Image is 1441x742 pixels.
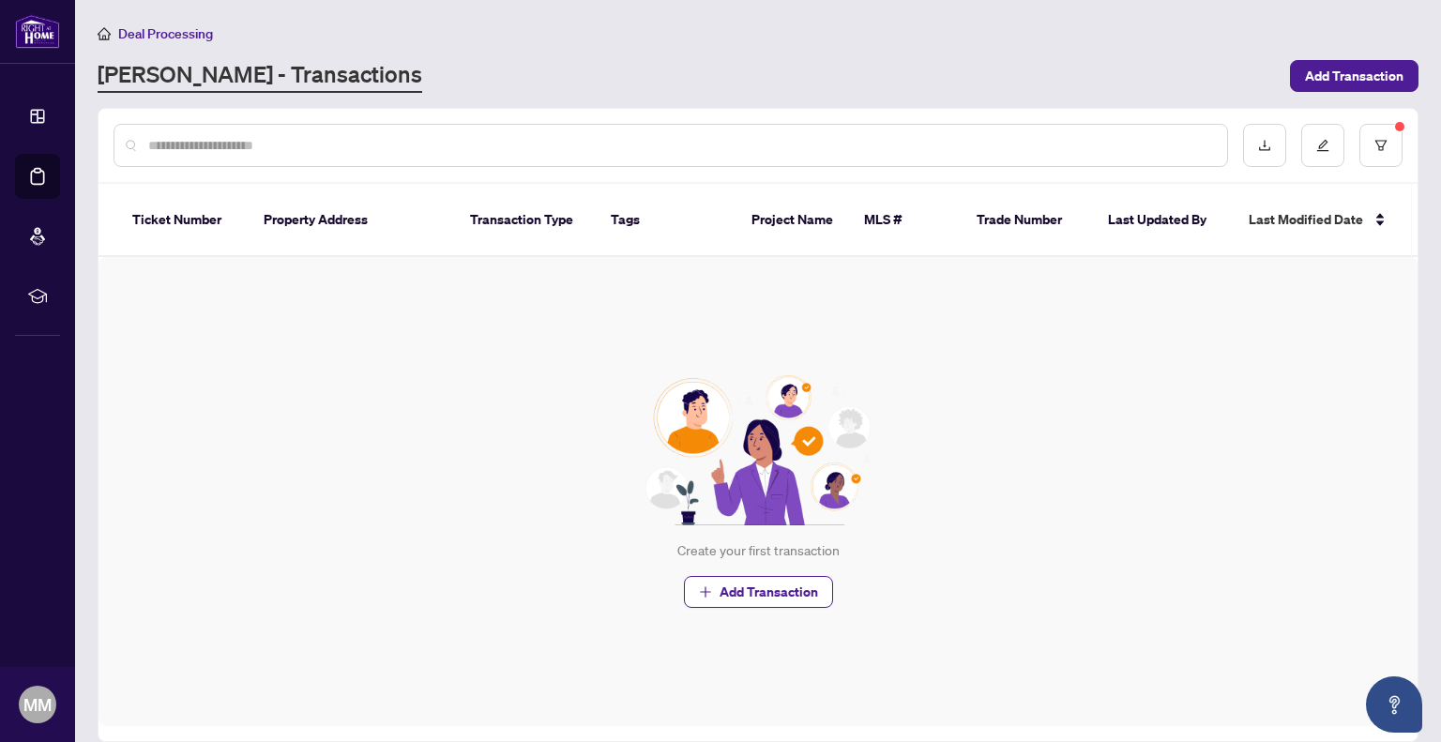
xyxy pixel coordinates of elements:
[962,184,1093,257] th: Trade Number
[15,14,60,49] img: logo
[1366,676,1422,733] button: Open asap
[1234,184,1403,257] th: Last Modified Date
[1249,209,1363,230] span: Last Modified Date
[684,576,833,608] button: Add Transaction
[118,25,213,42] span: Deal Processing
[1258,139,1271,152] span: download
[23,691,52,718] span: MM
[1301,124,1344,167] button: edit
[720,577,818,607] span: Add Transaction
[117,184,249,257] th: Ticket Number
[1374,139,1388,152] span: filter
[637,375,879,525] img: Null State Icon
[1359,124,1403,167] button: filter
[596,184,736,257] th: Tags
[677,540,840,561] div: Create your first transaction
[1305,61,1403,91] span: Add Transaction
[98,27,111,40] span: home
[1093,184,1234,257] th: Last Updated By
[249,184,455,257] th: Property Address
[736,184,849,257] th: Project Name
[1316,139,1329,152] span: edit
[1243,124,1286,167] button: download
[98,59,422,93] a: [PERSON_NAME] - Transactions
[455,184,596,257] th: Transaction Type
[699,585,712,598] span: plus
[849,184,962,257] th: MLS #
[1290,60,1418,92] button: Add Transaction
